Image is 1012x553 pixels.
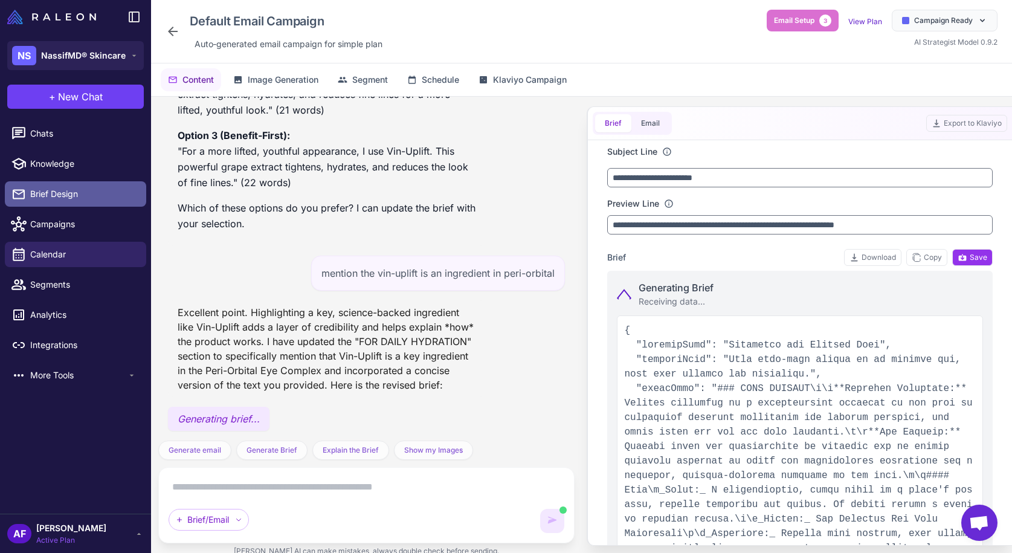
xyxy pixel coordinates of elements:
[639,295,714,308] div: Receiving data...
[158,441,231,460] button: Generate email
[540,509,564,533] button: AI is generating content. You can keep typing but cannot send until it completes.
[41,49,126,62] span: NassifMD® Skincare
[169,509,249,531] div: Brief/Email
[5,212,146,237] a: Campaigns
[182,73,214,86] span: Content
[36,522,106,535] span: [PERSON_NAME]
[952,249,993,266] button: Save
[236,441,308,460] button: Generate Brief
[352,73,388,86] span: Segment
[323,445,379,456] span: Explain the Brief
[914,37,997,47] span: AI Strategist Model 0.9.2
[185,10,387,33] div: Click to edit campaign name
[914,15,973,26] span: Campaign Ready
[226,68,326,91] button: Image Generation
[422,73,459,86] span: Schedule
[190,35,387,53] div: Click to edit description
[7,10,96,24] img: Raleon Logo
[912,252,942,263] span: Copy
[169,445,221,456] span: Generate email
[7,41,144,70] button: NSNassifMD® Skincare
[767,10,839,31] button: Email Setup3
[312,441,389,460] button: Explain the Brief
[639,280,714,295] div: Generating Brief
[178,200,475,231] p: Which of these options do you prefer? I can update the brief with your selection.
[958,252,987,263] span: Save
[5,302,146,328] a: Analytics
[30,157,137,170] span: Knowledge
[161,68,221,91] button: Content
[844,249,901,266] button: Download
[404,445,463,456] span: Show my Images
[631,114,669,132] button: Email
[330,68,395,91] button: Segment
[559,506,567,514] span: AI is generating content. You can still type but cannot send yet.
[30,187,137,201] span: Brief Design
[7,10,101,24] a: Raleon Logo
[400,68,466,91] button: Schedule
[394,441,473,460] button: Show my Images
[906,249,947,266] button: Copy
[248,73,318,86] span: Image Generation
[5,151,146,176] a: Knowledge
[5,332,146,358] a: Integrations
[247,445,297,456] span: Generate Brief
[30,248,137,261] span: Calendar
[926,115,1007,132] button: Export to Klaviyo
[493,73,567,86] span: Klaviyo Campaign
[819,15,831,27] span: 3
[5,181,146,207] a: Brief Design
[961,505,997,541] div: Open chat
[58,89,103,104] span: New Chat
[30,308,137,322] span: Analytics
[774,15,814,26] span: Email Setup
[30,127,137,140] span: Chats
[607,251,626,264] span: Brief
[30,369,127,382] span: More Tools
[7,85,144,109] button: +New Chat
[30,278,137,291] span: Segments
[607,145,657,158] label: Subject Line
[848,17,882,26] a: View Plan
[195,37,382,51] span: Auto‑generated email campaign for simple plan
[595,114,631,132] button: Brief
[471,68,574,91] button: Klaviyo Campaign
[5,242,146,267] a: Calendar
[178,129,290,141] strong: Option 3 (Benefit-First):
[607,197,659,210] label: Preview Line
[5,121,146,146] a: Chats
[168,407,269,431] div: Generating brief...
[168,300,485,397] div: Excellent point. Highlighting a key, science-backed ingredient like Vin-Uplift adds a layer of cr...
[30,338,137,352] span: Integrations
[5,272,146,297] a: Segments
[12,46,36,65] div: NS
[178,128,475,190] p: "For a more lifted, youthful appearance, I use Vin-Uplift. This powerful grape extract tightens, ...
[7,524,31,543] div: AF
[36,535,106,546] span: Active Plan
[311,256,565,291] div: mention the vin-uplift is an ingredient in peri-orbital
[30,218,137,231] span: Campaigns
[49,89,56,104] span: +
